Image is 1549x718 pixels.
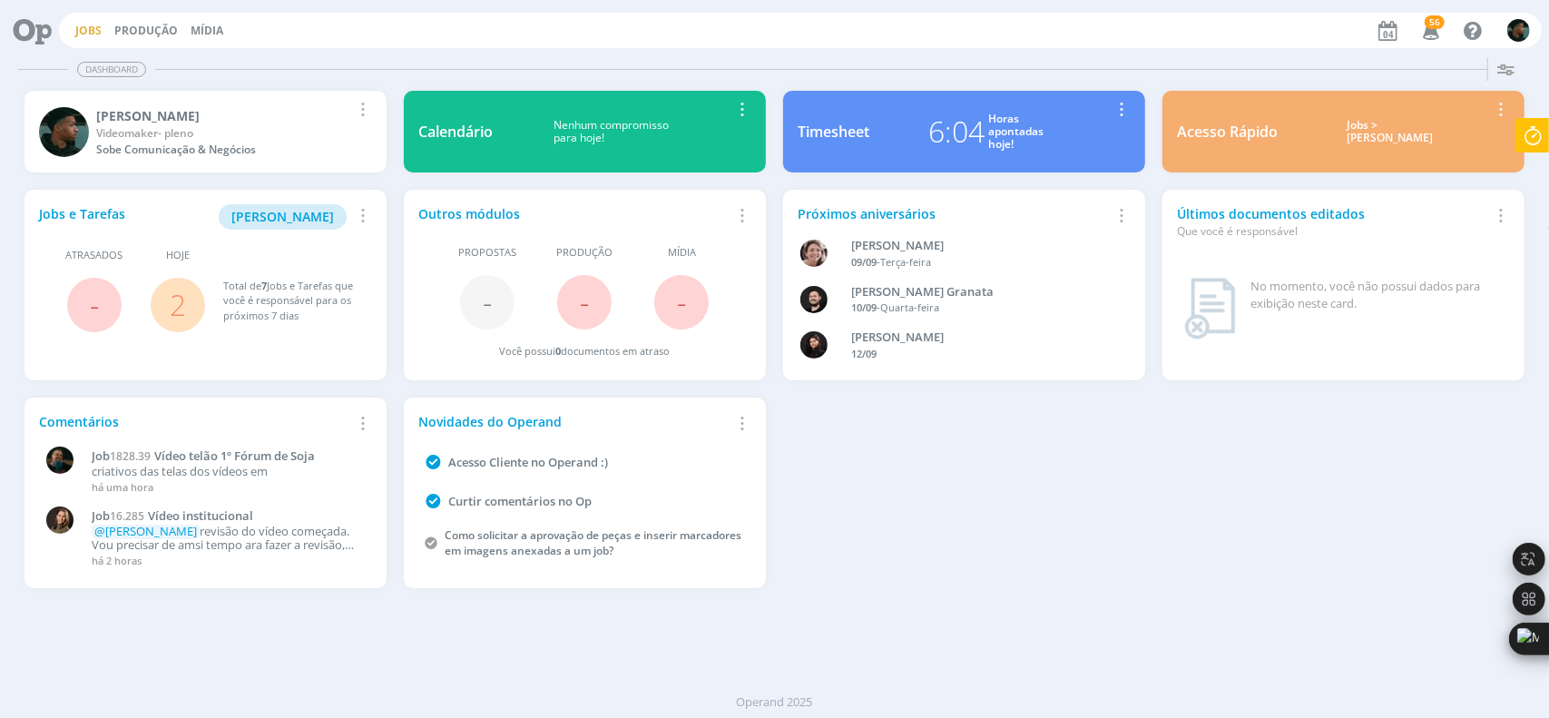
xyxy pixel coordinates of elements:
[154,448,315,464] span: Vídeo telão 1º Fórum de Soja
[418,204,730,223] div: Outros módulos
[851,300,1106,316] div: -
[677,282,686,321] span: -
[1411,15,1448,47] button: 56
[114,23,178,38] a: Produção
[851,347,877,360] span: 12/09
[1425,15,1445,29] span: 56
[191,23,223,38] a: Mídia
[96,106,350,125] div: Kauan Franco
[39,412,350,431] div: Comentários
[851,255,877,269] span: 09/09
[798,121,869,143] div: Timesheet
[783,91,1145,172] a: Timesheet6:04Horasapontadashoje!
[110,448,151,464] span: 1828.39
[261,279,267,292] span: 7
[928,110,985,153] div: 6:04
[880,255,931,269] span: Terça-feira
[800,240,828,267] img: A
[800,286,828,313] img: B
[92,449,363,464] a: Job1828.39Vídeo telão 1º Fórum de Soja
[110,508,144,524] span: 16.285
[92,509,363,524] a: Job16.285Vídeo institucional
[483,282,492,321] span: -
[94,523,197,539] span: @[PERSON_NAME]
[418,121,493,143] div: Calendário
[499,344,670,359] div: Você possui documentos em atraso
[170,285,186,324] a: 2
[92,525,363,553] p: revisão do vídeo começada. Vou precisar de amsi tempo ara fazer a revisão, comecei atrasada e tem...
[448,454,608,470] a: Acesso Cliente no Operand :)
[231,208,334,225] span: [PERSON_NAME]
[148,507,253,524] span: Vídeo institucional
[1184,278,1236,339] img: dashboard_not_found.png
[800,331,828,359] img: L
[96,125,350,142] div: Videomaker- pleno
[851,300,877,314] span: 10/09
[1177,121,1278,143] div: Acesso Rápido
[851,255,1106,270] div: -
[851,283,1106,301] div: Bruno Corralo Granata
[580,282,589,321] span: -
[75,23,102,38] a: Jobs
[65,248,123,263] span: Atrasados
[96,142,350,158] div: Sobe Comunicação & Negócios
[109,24,183,38] button: Produção
[1291,119,1488,145] div: Jobs > [PERSON_NAME]
[1507,19,1530,42] img: K
[493,119,730,145] div: Nenhum compromisso para hoje!
[851,329,1106,347] div: Luana da Silva de Andrade
[77,62,146,77] span: Dashboard
[219,204,347,230] button: [PERSON_NAME]
[851,237,1106,255] div: Aline Beatriz Jackisch
[1250,278,1503,313] div: No momento, você não possui dados para exibição neste card.
[39,204,350,230] div: Jobs e Tarefas
[1177,204,1488,240] div: Últimos documentos editados
[1506,15,1531,46] button: K
[798,204,1109,223] div: Próximos aniversários
[555,344,561,358] span: 0
[92,480,153,494] span: há uma hora
[92,465,363,479] p: criativos das telas dos vídeos em
[1177,223,1488,240] div: Que você é responsável
[219,207,347,224] a: [PERSON_NAME]
[988,113,1044,152] div: Horas apontadas hoje!
[418,412,730,431] div: Novidades do Operand
[448,493,592,509] a: Curtir comentários no Op
[880,300,939,314] span: Quarta-feira
[668,245,696,261] span: Mídia
[70,24,107,38] button: Jobs
[445,527,741,558] a: Como solicitar a aprovação de peças e inserir marcadores em imagens anexadas a um job?
[46,447,74,474] img: M
[556,245,613,261] span: Produção
[90,285,99,324] span: -
[166,248,190,263] span: Hoje
[39,107,89,157] img: K
[458,245,516,261] span: Propostas
[92,554,142,567] span: há 2 horas
[46,507,74,534] img: J
[223,279,354,324] div: Total de Jobs e Tarefas que você é responsável para os próximos 7 dias
[185,24,229,38] button: Mídia
[25,91,387,172] a: K[PERSON_NAME]Videomaker- plenoSobe Comunicação & Negócios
